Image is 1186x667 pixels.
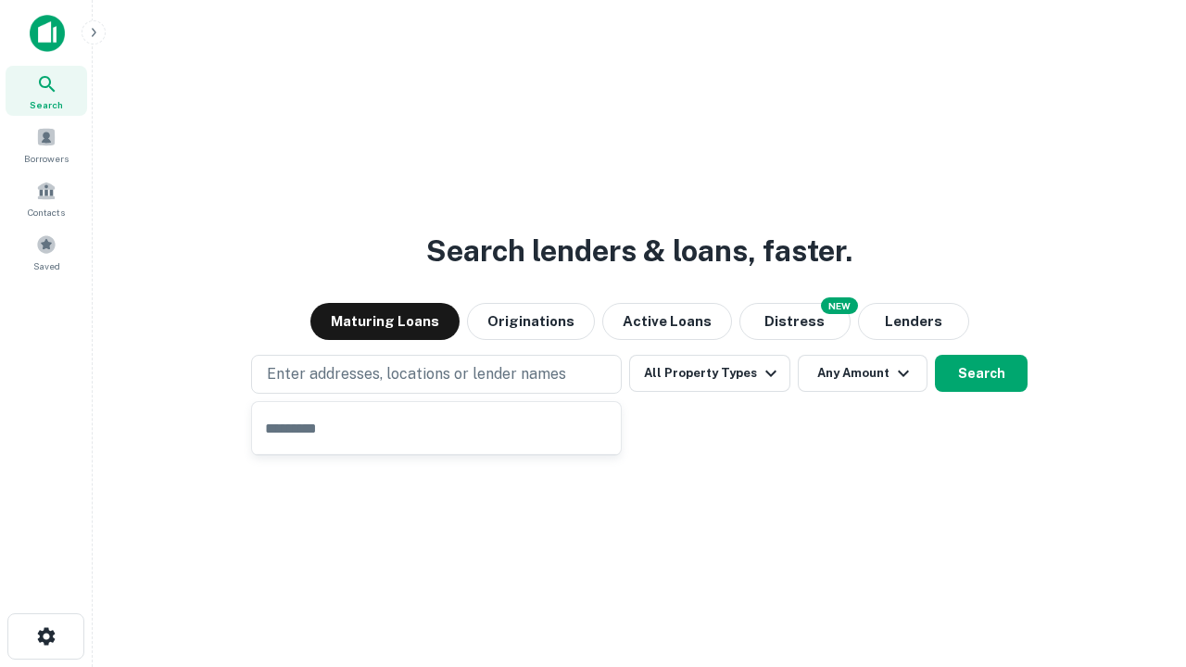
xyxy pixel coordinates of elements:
button: Search [935,355,1028,392]
div: NEW [821,297,858,314]
button: Originations [467,303,595,340]
span: Borrowers [24,151,69,166]
button: Maturing Loans [310,303,460,340]
a: Saved [6,227,87,277]
button: Search distressed loans with lien and other non-mortgage details. [739,303,851,340]
a: Borrowers [6,120,87,170]
a: Contacts [6,173,87,223]
span: Contacts [28,205,65,220]
button: Lenders [858,303,969,340]
h3: Search lenders & loans, faster. [426,229,852,273]
button: All Property Types [629,355,790,392]
img: capitalize-icon.png [30,15,65,52]
p: Enter addresses, locations or lender names [267,363,566,385]
span: Search [30,97,63,112]
iframe: Chat Widget [1093,519,1186,608]
a: Search [6,66,87,116]
span: Saved [33,258,60,273]
button: Active Loans [602,303,732,340]
button: Any Amount [798,355,927,392]
button: Enter addresses, locations or lender names [251,355,622,394]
